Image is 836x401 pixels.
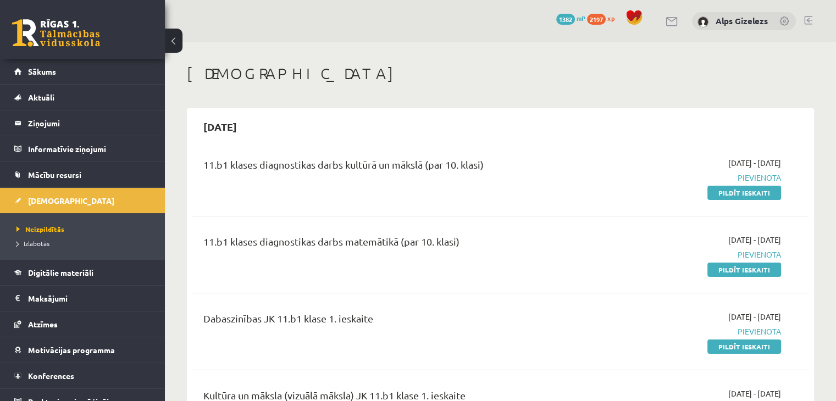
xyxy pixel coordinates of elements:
img: Alps Gizelezs [697,16,708,27]
span: 1382 [556,14,575,25]
a: [DEMOGRAPHIC_DATA] [14,188,151,213]
span: mP [577,14,585,23]
span: Digitālie materiāli [28,268,93,277]
a: 1382 mP [556,14,585,23]
span: [DATE] - [DATE] [728,234,781,246]
a: Digitālie materiāli [14,260,151,285]
a: Pildīt ieskaiti [707,339,781,354]
span: [DATE] - [DATE] [728,388,781,399]
div: 11.b1 klases diagnostikas darbs kultūrā un mākslā (par 10. klasi) [203,157,583,177]
a: Alps Gizelezs [716,15,768,26]
span: Pievienota [600,326,781,337]
span: Neizpildītās [16,225,64,233]
span: Motivācijas programma [28,345,115,355]
span: Atzīmes [28,319,58,329]
a: Izlabotās [16,238,154,248]
span: Aktuāli [28,92,54,102]
a: Aktuāli [14,85,151,110]
a: Atzīmes [14,311,151,337]
legend: Informatīvie ziņojumi [28,136,151,161]
a: Ziņojumi [14,110,151,136]
a: 2197 xp [587,14,620,23]
a: Pildīt ieskaiti [707,263,781,277]
span: Izlabotās [16,239,49,248]
span: xp [607,14,614,23]
legend: Maksājumi [28,286,151,311]
span: Mācību resursi [28,170,81,180]
span: Pievienota [600,249,781,260]
a: Konferences [14,363,151,388]
a: Sākums [14,59,151,84]
legend: Ziņojumi [28,110,151,136]
a: Rīgas 1. Tālmācības vidusskola [12,19,100,47]
span: Konferences [28,371,74,381]
span: Pievienota [600,172,781,183]
div: Dabaszinības JK 11.b1 klase 1. ieskaite [203,311,583,331]
h1: [DEMOGRAPHIC_DATA] [187,64,814,83]
span: [DEMOGRAPHIC_DATA] [28,196,114,205]
span: [DATE] - [DATE] [728,157,781,169]
a: Mācību resursi [14,162,151,187]
span: [DATE] - [DATE] [728,311,781,322]
a: Informatīvie ziņojumi [14,136,151,161]
a: Motivācijas programma [14,337,151,363]
h2: [DATE] [192,114,248,140]
span: 2197 [587,14,606,25]
a: Maksājumi [14,286,151,311]
a: Pildīt ieskaiti [707,186,781,200]
span: Sākums [28,66,56,76]
a: Neizpildītās [16,224,154,234]
div: 11.b1 klases diagnostikas darbs matemātikā (par 10. klasi) [203,234,583,254]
